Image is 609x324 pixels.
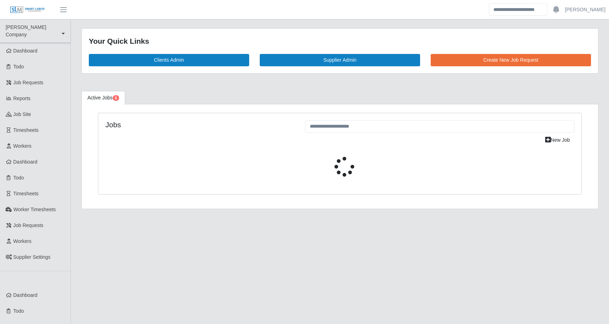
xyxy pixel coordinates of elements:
span: Reports [13,96,31,101]
span: Workers [13,238,32,244]
span: Job Requests [13,222,44,228]
div: Your Quick Links [89,36,591,47]
span: Timesheets [13,127,39,133]
span: Dashboard [13,159,38,165]
span: Dashboard [13,292,38,298]
span: Supplier Settings [13,254,51,260]
input: Search [489,4,547,16]
span: Timesheets [13,191,39,196]
span: Dashboard [13,48,38,54]
span: Todo [13,308,24,314]
a: Clients Admin [89,54,249,66]
h4: Jobs [105,120,295,129]
span: Pending Jobs [113,95,119,101]
span: Job Requests [13,80,44,85]
a: Supplier Admin [260,54,420,66]
span: Workers [13,143,32,149]
span: Todo [13,64,24,69]
a: Active Jobs [81,91,125,105]
img: SLM Logo [10,6,45,14]
span: Todo [13,175,24,181]
span: Worker Timesheets [13,207,56,212]
a: Create New Job Request [431,54,591,66]
a: [PERSON_NAME] [565,6,605,13]
a: New Job [541,134,574,146]
span: job site [13,111,31,117]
